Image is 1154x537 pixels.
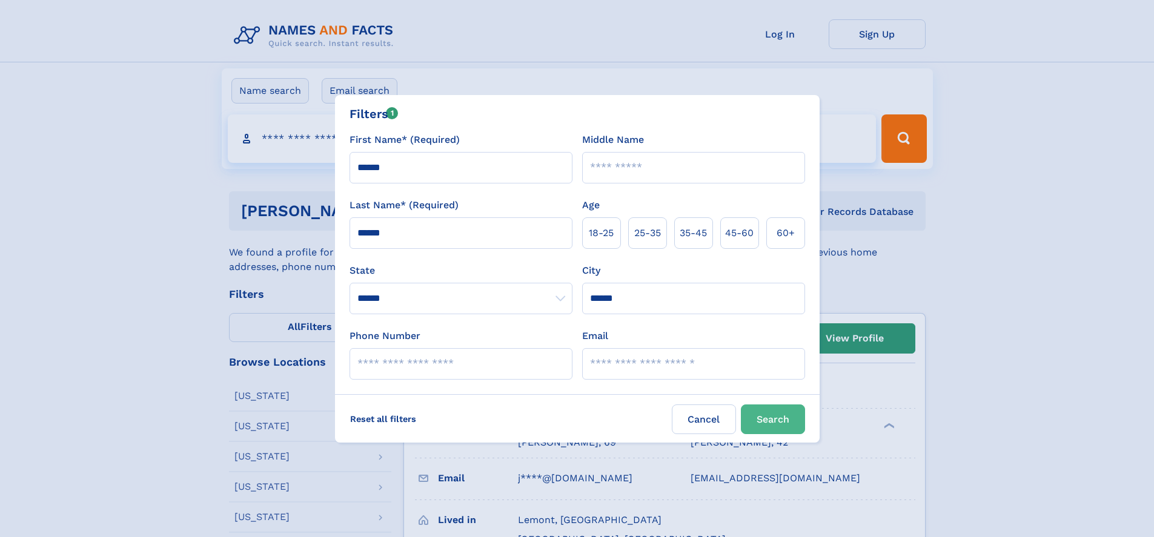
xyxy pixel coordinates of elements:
[634,226,661,240] span: 25‑35
[350,263,572,278] label: State
[582,263,600,278] label: City
[589,226,614,240] span: 18‑25
[582,133,644,147] label: Middle Name
[342,404,424,433] label: Reset all filters
[777,226,795,240] span: 60+
[582,329,608,343] label: Email
[350,105,399,123] div: Filters
[582,198,600,212] label: Age
[672,404,736,434] label: Cancel
[350,329,420,343] label: Phone Number
[725,226,754,240] span: 45‑60
[741,404,805,434] button: Search
[350,198,459,212] label: Last Name* (Required)
[680,226,707,240] span: 35‑45
[350,133,460,147] label: First Name* (Required)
